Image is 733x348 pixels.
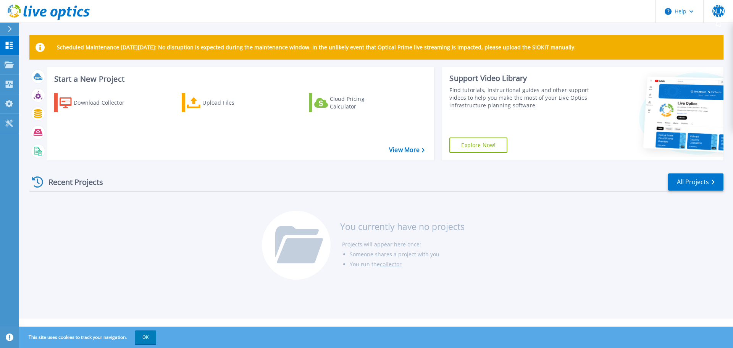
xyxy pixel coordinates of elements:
[74,95,135,110] div: Download Collector
[342,240,465,249] li: Projects will appear here once:
[350,259,465,269] li: You run the
[29,173,113,191] div: Recent Projects
[309,93,394,112] a: Cloud Pricing Calculator
[449,138,507,153] a: Explore Now!
[449,73,593,83] div: Support Video Library
[135,330,156,344] button: OK
[21,330,156,344] span: This site uses cookies to track your navigation.
[182,93,267,112] a: Upload Files
[54,93,139,112] a: Download Collector
[57,44,576,50] p: Scheduled Maintenance [DATE][DATE]: No disruption is expected during the maintenance window. In t...
[449,86,593,109] div: Find tutorials, instructional guides and other support videos to help you make the most of your L...
[340,222,465,231] h3: You currently have no projects
[54,75,425,83] h3: Start a New Project
[389,146,425,154] a: View More
[668,173,723,191] a: All Projects
[330,95,391,110] div: Cloud Pricing Calculator
[350,249,465,259] li: Someone shares a project with you
[380,261,402,268] a: collector
[202,95,263,110] div: Upload Files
